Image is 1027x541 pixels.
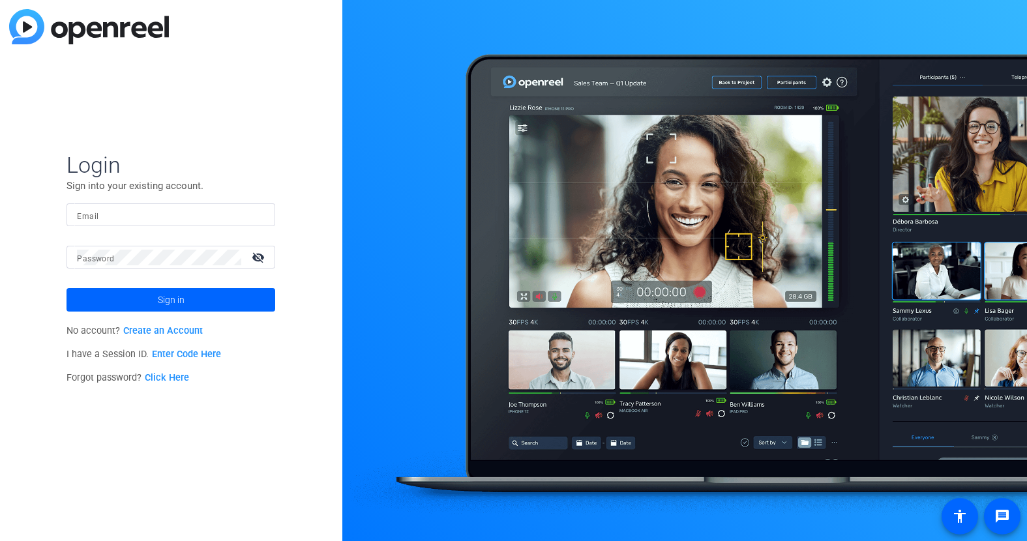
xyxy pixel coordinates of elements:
[994,508,1010,524] mat-icon: message
[67,179,275,193] p: Sign into your existing account.
[244,248,275,267] mat-icon: visibility_off
[67,288,275,312] button: Sign in
[9,9,169,44] img: blue-gradient.svg
[67,349,221,360] span: I have a Session ID.
[152,349,221,360] a: Enter Code Here
[952,508,968,524] mat-icon: accessibility
[123,325,203,336] a: Create an Account
[77,254,114,263] mat-label: Password
[67,372,189,383] span: Forgot password?
[145,372,189,383] a: Click Here
[67,325,203,336] span: No account?
[77,207,265,223] input: Enter Email Address
[158,284,185,316] span: Sign in
[77,212,98,221] mat-label: Email
[67,151,275,179] span: Login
